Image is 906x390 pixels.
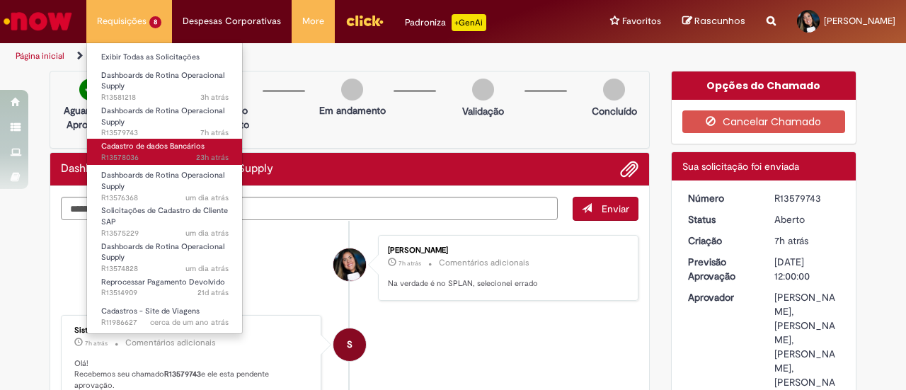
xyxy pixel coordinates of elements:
span: Dashboards de Rotina Operacional Supply [101,105,224,127]
div: Padroniza [405,14,486,31]
span: R13575229 [101,228,229,239]
span: 7h atrás [85,339,108,348]
div: R13579743 [774,191,840,205]
span: 8 [149,16,161,28]
span: R13574828 [101,263,229,275]
span: Requisições [97,14,147,28]
dt: Status [677,212,764,226]
div: Aberto [774,212,840,226]
ul: Requisições [86,42,243,334]
button: Cancelar Chamado [682,110,846,133]
img: click_logo_yellow_360x200.png [345,10,384,31]
div: 30/09/2025 08:35:27 [774,234,840,248]
a: Aberto R13576368 : Dashboards de Rotina Operacional Supply [87,168,243,198]
small: Comentários adicionais [439,257,529,269]
span: S [347,328,352,362]
span: Cadastros - Site de Viagens [101,306,200,316]
a: Exibir Todas as Solicitações [87,50,243,65]
div: Sistema [74,326,310,335]
span: R11986627 [101,317,229,328]
p: Concluído [592,104,637,118]
span: R13514909 [101,287,229,299]
span: 7h atrás [398,259,421,268]
small: Comentários adicionais [125,337,216,349]
time: 29/09/2025 09:17:51 [185,228,229,239]
a: Aberto R13514909 : Reprocessar Pagamento Devolvido [87,275,243,301]
span: um dia atrás [185,228,229,239]
span: Sua solicitação foi enviada [682,160,799,173]
span: 21d atrás [197,287,229,298]
img: check-circle-green.png [79,79,101,101]
a: Aberto R11986627 : Cadastros - Site de Viagens [87,304,243,330]
span: 7h atrás [774,234,808,247]
a: Aberto R13575229 : Solicitações de Cadastro de Cliente SAP [87,203,243,234]
dt: Número [677,191,764,205]
span: Reprocessar Pagamento Devolvido [101,277,225,287]
div: System [333,328,366,361]
time: 30/09/2025 08:35:42 [85,339,108,348]
a: Aberto R13579743 : Dashboards de Rotina Operacional Supply [87,103,243,134]
div: [PERSON_NAME] [388,246,624,255]
span: Dashboards de Rotina Operacional Supply [101,241,224,263]
span: 7h atrás [200,127,229,138]
span: Despesas Corporativas [183,14,281,28]
button: Enviar [573,197,638,221]
span: Dashboards de Rotina Operacional Supply [101,70,224,92]
p: Em andamento [319,103,386,117]
time: 29/09/2025 07:59:10 [185,263,229,274]
h2: Dashboards de Rotina Operacional Supply Histórico de tíquete [61,163,273,176]
time: 29/09/2025 11:54:15 [185,193,229,203]
time: 30/09/2025 08:35:29 [200,127,229,138]
a: Rascunhos [682,15,745,28]
p: Na verdade é no SPLAN, selecionei errado [388,278,624,289]
span: Favoritos [622,14,661,28]
button: Adicionar anexos [620,160,638,178]
time: 30/09/2025 08:35:27 [774,234,808,247]
img: img-circle-grey.png [341,79,363,101]
span: Cadastro de dados Bancários [101,141,205,151]
div: Caroline da Silva Fernandes [333,248,366,281]
a: Aberto R13578036 : Cadastro de dados Bancários [87,139,243,165]
p: Validação [462,104,504,118]
span: Enviar [602,202,629,215]
img: ServiceNow [1,7,74,35]
b: R13579743 [164,369,201,379]
span: R13576368 [101,193,229,204]
a: Aberto R13574828 : Dashboards de Rotina Operacional Supply [87,239,243,270]
time: 30/09/2025 12:19:23 [200,92,229,103]
dt: Aprovador [677,290,764,304]
span: 23h atrás [196,152,229,163]
textarea: Digite sua mensagem aqui... [61,197,558,220]
time: 09/09/2024 13:28:50 [150,317,229,328]
span: 3h atrás [200,92,229,103]
span: Rascunhos [694,14,745,28]
span: um dia atrás [185,193,229,203]
time: 10/09/2025 13:28:23 [197,287,229,298]
ul: Trilhas de página [11,43,593,69]
img: img-circle-grey.png [603,79,625,101]
dt: Criação [677,234,764,248]
a: Aberto R13581218 : Dashboards de Rotina Operacional Supply [87,68,243,98]
time: 29/09/2025 16:08:18 [196,152,229,163]
span: Solicitações de Cadastro de Cliente SAP [101,205,228,227]
span: R13581218 [101,92,229,103]
span: R13578036 [101,152,229,164]
a: Página inicial [16,50,64,62]
dt: Previsão Aprovação [677,255,764,283]
span: R13579743 [101,127,229,139]
span: cerca de um ano atrás [150,317,229,328]
span: Dashboards de Rotina Operacional Supply [101,170,224,192]
div: [DATE] 12:00:00 [774,255,840,283]
span: [PERSON_NAME] [824,15,895,27]
div: Opções do Chamado [672,71,856,100]
span: More [302,14,324,28]
p: +GenAi [452,14,486,31]
span: um dia atrás [185,263,229,274]
img: img-circle-grey.png [472,79,494,101]
p: Aguardando Aprovação [56,103,125,132]
time: 30/09/2025 08:36:14 [398,259,421,268]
